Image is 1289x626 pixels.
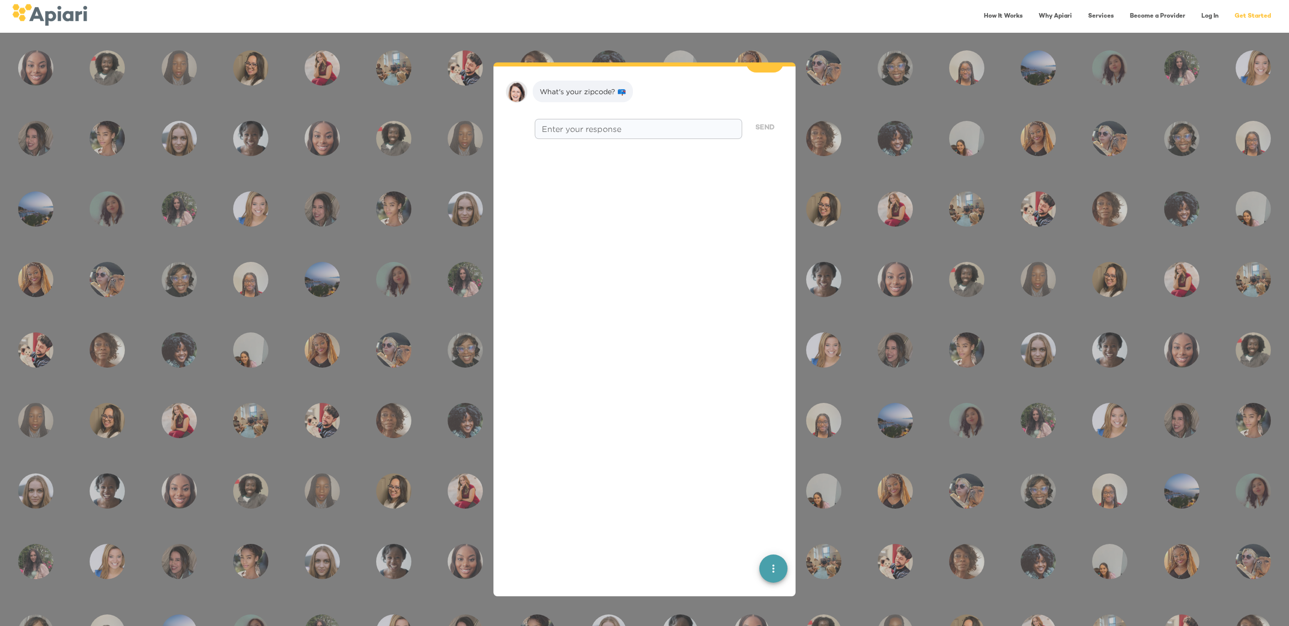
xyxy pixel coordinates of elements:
[759,554,787,582] button: quick menu
[1229,6,1277,27] a: Get Started
[12,4,87,26] img: logo
[1124,6,1191,27] a: Become a Provider
[540,87,626,97] div: What's your zipcode? 📪
[506,81,528,103] img: amy.37686e0395c82528988e.png
[978,6,1029,27] a: How It Works
[1033,6,1078,27] a: Why Apiari
[1082,6,1120,27] a: Services
[1195,6,1225,27] a: Log In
